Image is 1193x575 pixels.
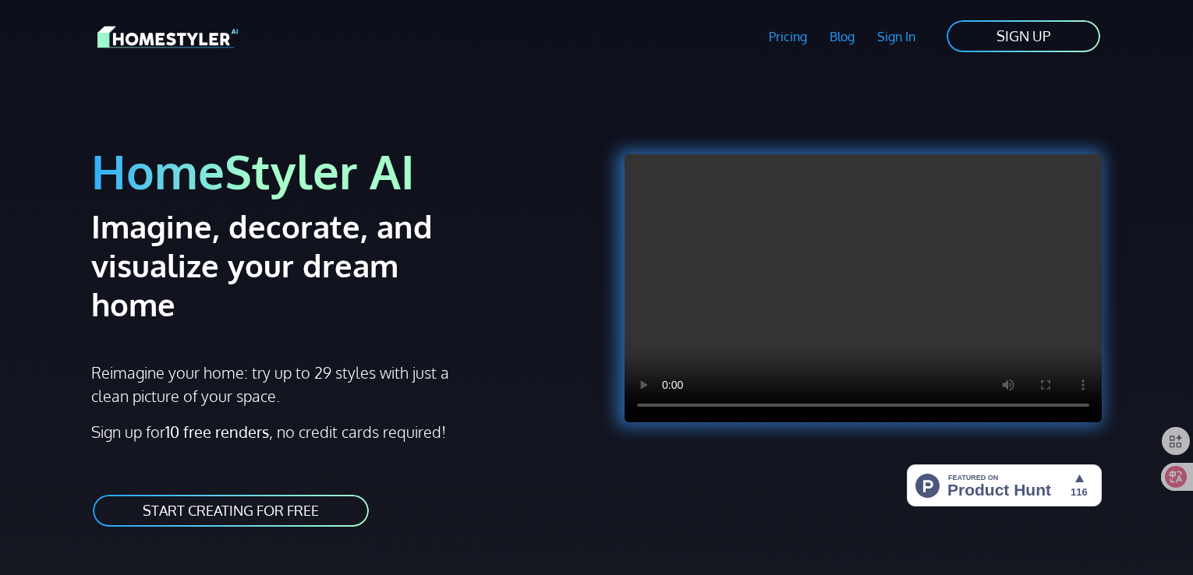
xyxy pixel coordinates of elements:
[907,464,1102,506] img: HomeStyler AI - Interior Design Made Easy: One Click to Your Dream Home | Product Hunt
[91,493,370,528] a: START CREATING FOR FREE
[818,19,866,55] a: Blog
[91,420,587,443] p: Sign up for , no credit cards required!
[97,23,238,51] img: HomeStyler AI logo
[945,19,1102,54] a: SIGN UP
[165,422,269,442] strong: 10 free renders
[91,142,587,200] h1: HomeStyler AI
[91,361,463,407] p: Reimagine your home: try up to 29 styles with just a clean picture of your space.
[866,19,926,55] a: Sign In
[91,206,488,323] h2: Imagine, decorate, and visualize your dream home
[758,19,819,55] a: Pricing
